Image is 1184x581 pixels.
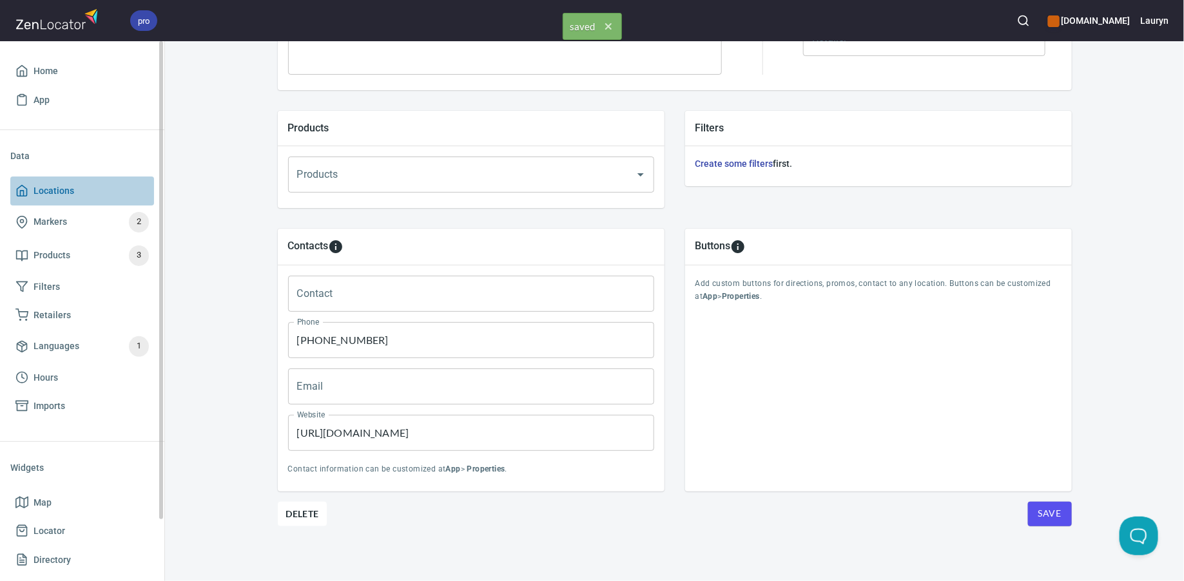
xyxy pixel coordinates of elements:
[294,162,612,187] input: Products
[10,488,154,517] a: Map
[10,546,154,575] a: Directory
[1140,6,1169,35] button: Lauryn
[34,398,65,414] span: Imports
[34,279,60,295] span: Filters
[34,495,52,511] span: Map
[695,239,731,254] h5: Buttons
[129,248,149,263] span: 3
[695,158,773,169] a: Create some filters
[288,121,654,135] h5: Products
[129,214,149,229] span: 2
[34,92,50,108] span: App
[10,301,154,330] a: Retailers
[129,339,149,354] span: 1
[1048,14,1130,28] h6: [DOMAIN_NAME]
[1048,6,1130,35] div: Manage your apps
[328,239,344,254] svg: To add custom contact information for locations, please go to Apps > Properties > Contacts.
[34,523,65,539] span: Locator
[563,14,621,39] span: saved
[1028,502,1072,526] button: Save
[130,14,157,28] span: pro
[10,239,154,272] a: Products3
[34,63,58,79] span: Home
[10,57,154,86] a: Home
[286,506,319,522] span: Delete
[1140,14,1169,28] h6: Lauryn
[10,86,154,115] a: App
[288,463,654,476] p: Contact information can be customized at > .
[1120,517,1158,555] iframe: Help Scout Beacon - Open
[34,338,79,354] span: Languages
[10,176,154,205] a: Locations
[10,140,154,171] li: Data
[695,157,1062,171] h6: first.
[288,239,329,254] h5: Contacts
[34,552,71,568] span: Directory
[695,121,1062,135] h5: Filters
[703,292,717,301] b: App
[34,247,70,263] span: Products
[10,392,154,421] a: Imports
[34,370,58,386] span: Hours
[278,502,327,526] button: Delete
[730,239,746,254] svg: To add custom buttons for locations, please go to Apps > Properties > Buttons.
[632,166,650,184] button: Open
[10,452,154,483] li: Widgets
[10,330,154,363] a: Languages1
[695,278,1062,303] p: Add custom buttons for directions, promos, contact to any location. Buttons can be customized at > .
[1038,506,1062,522] span: Save
[10,517,154,546] a: Locator
[1009,6,1038,35] button: Search
[34,183,74,199] span: Locations
[10,363,154,392] a: Hours
[130,10,157,31] div: pro
[34,214,67,230] span: Markers
[1048,15,1060,27] button: color-CE600E
[10,272,154,301] a: Filters
[467,464,505,473] b: Properties
[10,205,154,239] a: Markers2
[15,5,102,33] img: zenlocator
[722,292,760,301] b: Properties
[34,307,71,323] span: Retailers
[446,464,461,473] b: App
